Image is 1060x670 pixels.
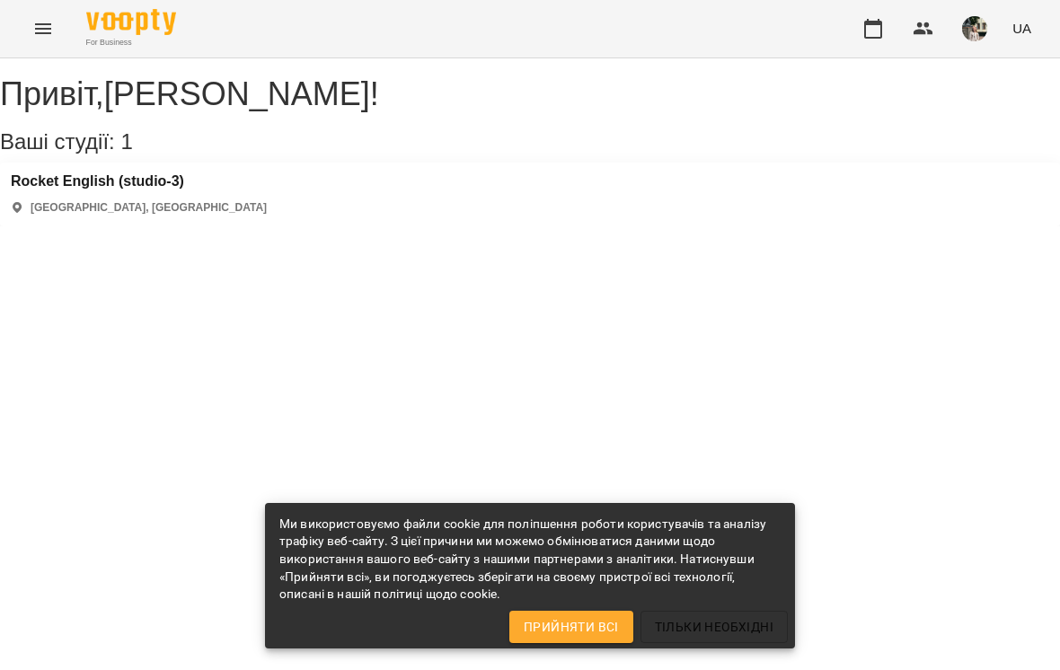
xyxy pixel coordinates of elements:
span: For Business [86,37,176,48]
button: Menu [22,7,65,50]
img: Voopty Logo [86,9,176,35]
span: 1 [120,129,132,154]
button: UA [1005,12,1038,45]
img: cf4d6eb83d031974aacf3fedae7611bc.jpeg [962,16,987,41]
span: UA [1012,19,1031,38]
p: [GEOGRAPHIC_DATA], [GEOGRAPHIC_DATA] [31,200,267,216]
a: Rocket English (studio-3) [11,173,267,190]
